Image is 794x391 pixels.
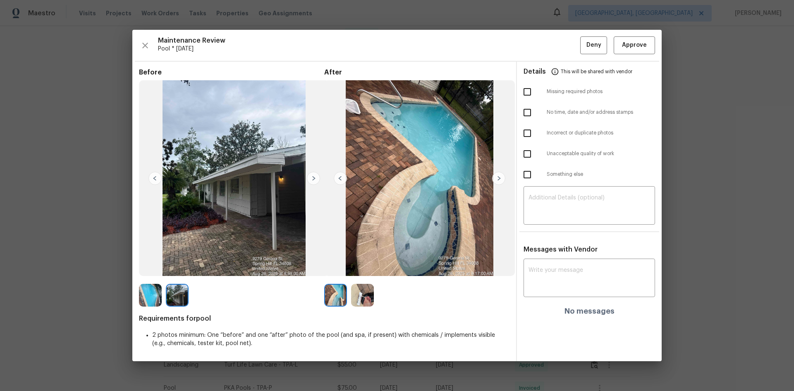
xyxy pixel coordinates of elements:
[547,130,655,137] span: Incorrect or duplicate photos
[517,123,662,144] div: Incorrect or duplicate photos
[517,102,662,123] div: No time, date and/or address stamps
[307,172,320,185] img: right-chevron-button-url
[524,246,598,253] span: Messages with Vendor
[547,88,655,95] span: Missing required photos
[334,172,347,185] img: left-chevron-button-url
[517,164,662,185] div: Something else
[152,331,509,348] li: 2 photos minimum: One “before” and one “after” photo of the pool (and spa, if present) with chemi...
[517,82,662,102] div: Missing required photos
[547,171,655,178] span: Something else
[139,314,509,323] span: Requirements for pool
[492,172,505,185] img: right-chevron-button-url
[580,36,607,54] button: Deny
[148,172,162,185] img: left-chevron-button-url
[324,68,509,77] span: After
[622,40,647,50] span: Approve
[524,62,546,82] span: Details
[561,62,632,82] span: This will be shared with vendor
[158,45,580,53] span: Pool * [DATE]
[547,150,655,157] span: Unacceptable quality of work
[158,36,580,45] span: Maintenance Review
[564,307,615,315] h4: No messages
[517,144,662,164] div: Unacceptable quality of work
[586,40,601,50] span: Deny
[139,68,324,77] span: Before
[547,109,655,116] span: No time, date and/or address stamps
[614,36,655,54] button: Approve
